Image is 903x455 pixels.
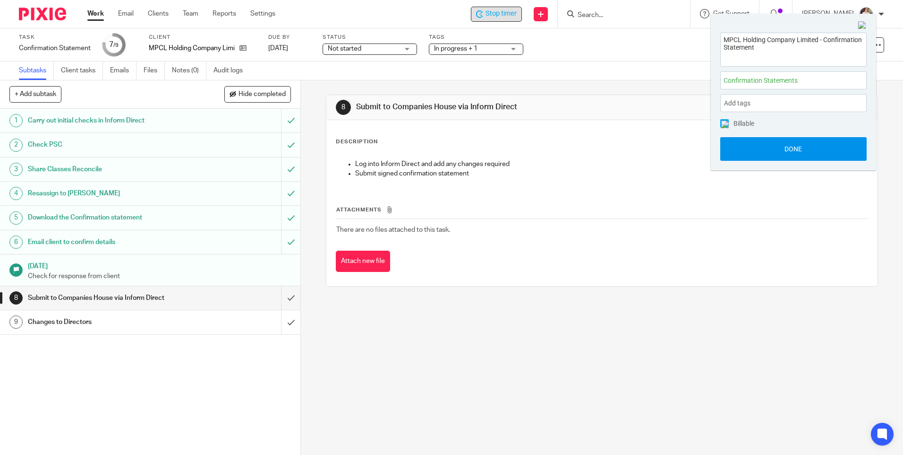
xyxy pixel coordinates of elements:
label: Status [323,34,417,41]
button: Hide completed [224,86,291,102]
div: 9 [9,315,23,329]
img: Close [858,21,867,30]
label: Tags [429,34,523,41]
span: Add tags [724,96,755,111]
a: Clients [148,9,169,18]
span: Get Support [713,10,750,17]
textarea: MPCL Holding Company Limited - Confirmation Statement [721,33,866,64]
label: Client [149,34,256,41]
span: Attachments [336,207,382,212]
a: Reports [213,9,236,18]
h1: Changes to Directors [28,315,190,329]
a: Email [118,9,134,18]
h1: Resassign to [PERSON_NAME] [28,186,190,201]
img: checked.png [721,121,729,128]
a: Client tasks [61,61,103,80]
div: 8 [336,100,351,115]
img: Kayleigh%20Henson.jpeg [859,7,874,22]
div: 7 [109,39,119,50]
button: + Add subtask [9,86,61,102]
h1: Submit to Companies House via Inform Direct [356,102,622,112]
h1: Check PSC [28,138,190,152]
a: Subtasks [19,61,54,80]
label: Due by [268,34,311,41]
a: Files [144,61,165,80]
label: Task [19,34,91,41]
a: Settings [250,9,275,18]
h1: Share Classes Reconcile [28,162,190,176]
button: Done [720,137,867,161]
div: 2 [9,139,23,152]
p: Check for response from client [28,271,291,281]
a: Audit logs [213,61,250,80]
h1: Carry out initial checks in Inform Direct [28,114,190,128]
span: There are no files attached to this task. [336,227,450,233]
p: Submit signed confirmation statement [355,169,867,178]
p: MPCL Holding Company Limited [149,44,235,53]
input: Search [577,11,662,20]
div: MPCL Holding Company Limited - Confirmation Statement [471,7,522,22]
span: In progress + 1 [434,45,477,52]
div: Confirmation Statement [19,44,91,53]
button: Attach new file [336,251,390,272]
div: 1 [9,114,23,127]
div: 5 [9,211,23,225]
span: Not started [328,45,361,52]
div: 6 [9,236,23,249]
a: Emails [110,61,136,80]
span: Stop timer [486,9,517,19]
small: /9 [113,43,119,48]
p: Description [336,138,378,146]
span: Billable [733,120,754,127]
a: Notes (0) [172,61,206,80]
h1: Email client to confirm details [28,235,190,249]
a: Work [87,9,104,18]
p: Log into Inform Direct and add any changes required [355,159,867,169]
img: Pixie [19,8,66,20]
p: [PERSON_NAME] [802,9,854,18]
span: Confirmation Statements [724,76,843,86]
h1: Submit to Companies House via Inform Direct [28,291,190,305]
h1: [DATE] [28,259,291,271]
span: [DATE] [268,45,288,52]
div: 3 [9,163,23,176]
div: 8 [9,291,23,305]
div: 4 [9,187,23,200]
a: Team [183,9,198,18]
span: Hide completed [239,91,286,98]
h1: Download the Confirmation statement [28,210,190,225]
